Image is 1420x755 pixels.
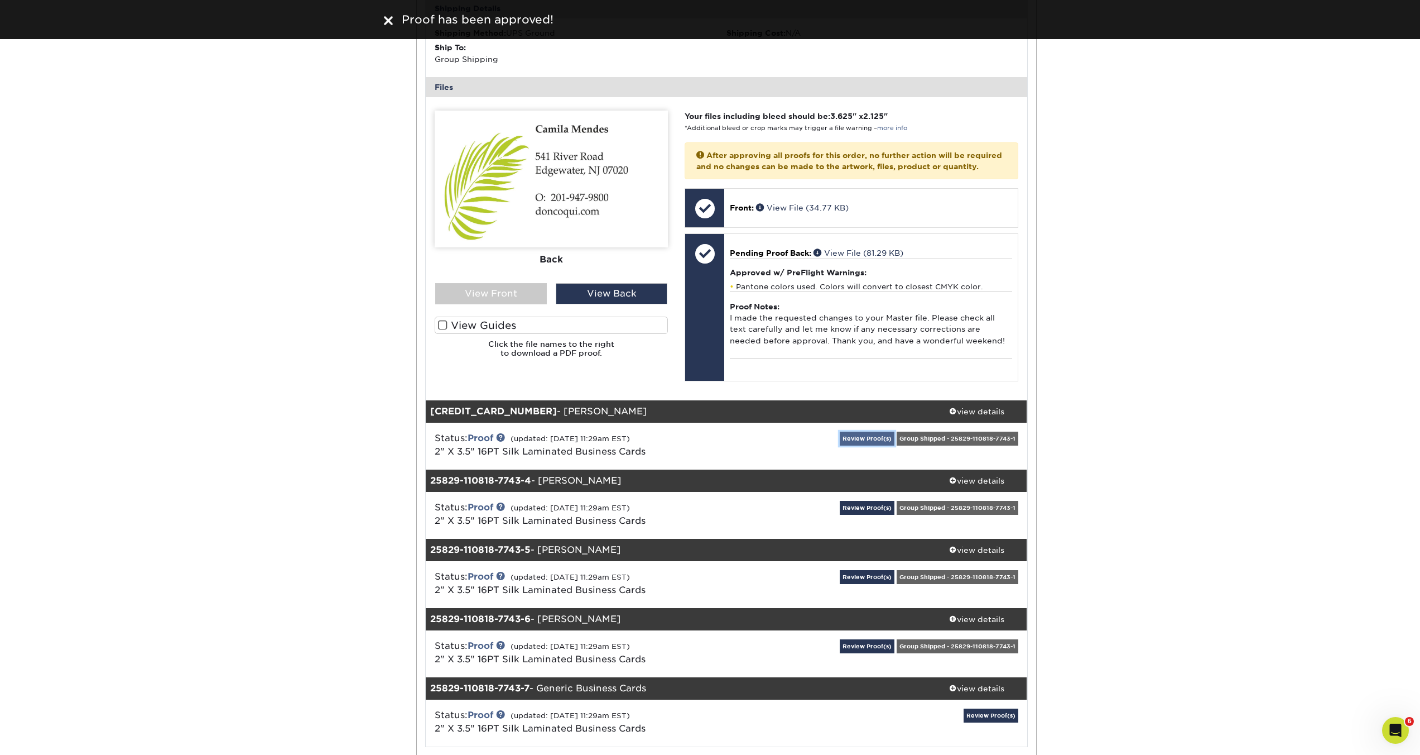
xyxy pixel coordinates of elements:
[468,502,493,513] a: Proof
[964,709,1018,723] a: Review Proof(s)
[430,544,531,555] strong: 25829-110818-7743-5
[426,539,927,561] div: - [PERSON_NAME]
[435,247,668,272] div: Back
[863,112,884,121] span: 2.125
[927,539,1027,561] a: view details
[435,42,726,65] div: Group Shipping
[435,317,668,334] label: View Guides
[435,723,646,734] a: 2" X 3.5" 16PT Silk Laminated Business Cards
[1405,717,1414,726] span: 6
[1382,717,1409,744] iframe: Intercom live chat
[511,711,630,720] small: (updated: [DATE] 11:29am EST)
[897,501,1018,515] div: Group Shipped - 25829-110818-7743-1
[927,608,1027,630] a: view details
[511,642,630,651] small: (updated: [DATE] 11:29am EST)
[435,340,668,367] h6: Click the file names to the right to download a PDF proof.
[426,400,927,423] div: - [PERSON_NAME]
[897,570,1018,584] div: Group Shipped - 25829-110818-7743-1
[730,249,811,257] span: Pending Proof Back:
[402,13,553,26] span: Proof has been approved!
[426,432,826,458] div: Status:
[685,112,888,121] strong: Your files including bleed should be: " x "
[468,433,493,443] a: Proof
[877,125,907,132] a: more info
[511,504,630,512] small: (updated: [DATE] 11:29am EST)
[840,639,894,653] a: Review Proof(s)
[830,112,853,121] span: 3.625
[897,639,1018,653] div: Group Shipped - 25829-110818-7743-1
[435,515,646,526] a: 2" X 3.5" 16PT Silk Laminated Business Cards
[426,501,826,528] div: Status:
[468,571,493,582] a: Proof
[927,400,1027,423] a: view details
[927,544,1027,555] div: view details
[435,283,547,304] div: View Front
[435,43,466,52] strong: Ship To:
[511,573,630,581] small: (updated: [DATE] 11:29am EST)
[840,432,894,446] a: Review Proof(s)
[927,613,1027,624] div: view details
[430,406,557,417] strong: [CREDIT_CARD_NUMBER]
[840,570,894,584] a: Review Proof(s)
[426,677,927,700] div: - Generic Business Cards
[435,654,646,665] a: 2" X 3.5" 16PT Silk Laminated Business Cards
[730,268,1012,277] h4: Approved w/ PreFlight Warnings:
[927,677,1027,700] a: view details
[696,151,1002,171] strong: After approving all proofs for this order, no further action will be required and no changes can ...
[468,641,493,651] a: Proof
[426,608,927,630] div: - [PERSON_NAME]
[426,77,1027,97] div: Files
[511,434,630,443] small: (updated: [DATE] 11:29am EST)
[927,470,1027,492] a: view details
[814,249,903,257] a: View File (81.29 KB)
[426,709,826,735] div: Status:
[897,432,1018,446] div: Group Shipped - 25829-110818-7743-1
[435,585,646,595] a: 2" X 3.5" 16PT Silk Laminated Business Cards
[730,282,1012,292] li: Pantone colors used. Colors will convert to closest CMYK color.
[426,470,927,492] div: - [PERSON_NAME]
[426,570,826,597] div: Status:
[730,292,1012,358] div: I made the requested changes to your Master file. Please check all text carefully and let me know...
[556,283,667,304] div: View Back
[730,302,779,311] strong: Proof Notes:
[384,16,393,25] img: close
[840,501,894,515] a: Review Proof(s)
[426,639,826,666] div: Status:
[3,721,95,751] iframe: Google Customer Reviews
[468,710,493,720] a: Proof
[430,614,531,624] strong: 25829-110818-7743-6
[927,682,1027,694] div: view details
[430,475,531,486] strong: 25829-110818-7743-4
[927,475,1027,486] div: view details
[927,405,1027,417] div: view details
[430,683,530,694] strong: 25829-110818-7743-7
[435,446,646,457] a: 2" X 3.5" 16PT Silk Laminated Business Cards
[685,125,907,132] small: *Additional bleed or crop marks may trigger a file warning –
[730,203,754,212] span: Front:
[756,203,849,212] a: View File (34.77 KB)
